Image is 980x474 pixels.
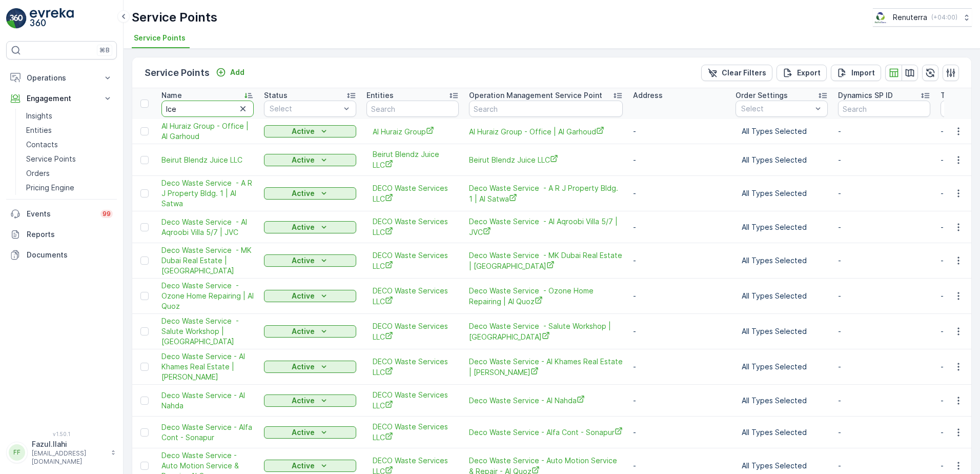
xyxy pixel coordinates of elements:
[628,144,730,176] td: -
[742,255,822,266] p: All Types Selected
[140,189,149,197] div: Toggle Row Selected
[161,245,254,276] a: Deco Waste Service - MK Dubai Real Estate | Umm Ramool
[6,8,27,29] img: logo
[161,316,254,347] span: Deco Waste Service - Salute Workshop | [GEOGRAPHIC_DATA]
[873,8,972,27] button: Renuterra(+04:00)
[628,314,730,349] td: -
[373,126,453,137] a: Al Huraiz Group
[22,152,117,166] a: Service Points
[373,286,453,307] a: DECO Waste Services LLC
[373,390,453,411] a: DECO Waste Services LLC
[134,33,186,43] span: Service Points
[373,149,453,170] span: Beirut Blendz Juice LLC
[742,222,822,232] p: All Types Selected
[831,65,881,81] button: Import
[140,156,149,164] div: Toggle Row Selected
[628,211,730,243] td: -
[469,183,623,204] a: Deco Waste Service - A R J Property Bldg. 1 | Al Satwa
[140,327,149,335] div: Toggle Row Selected
[161,316,254,347] a: Deco Waste Service - Salute Workshop | Khawaneej
[264,221,356,233] button: Active
[140,127,149,135] div: Toggle Row Selected
[851,68,875,78] p: Import
[373,183,453,204] span: DECO Waste Services LLC
[742,326,822,337] p: All Types Selected
[264,460,356,472] button: Active
[701,65,772,81] button: Clear Filters
[6,68,117,88] button: Operations
[469,321,623,342] span: Deco Waste Service - Salute Workshop | [GEOGRAPHIC_DATA]
[27,73,96,83] p: Operations
[838,255,930,266] p: -
[99,46,110,54] p: ⌘B
[32,439,106,449] p: Fazul.Ilahi
[27,229,113,240] p: Reports
[140,256,149,265] div: Toggle Row Selected
[373,422,453,443] a: DECO Waste Services LLC
[373,250,453,271] a: DECO Waste Services LLC
[628,279,730,314] td: -
[27,209,94,219] p: Events
[26,154,76,164] p: Service Points
[469,395,623,406] a: Deco Waste Service - Al Nahda
[132,9,217,26] p: Service Points
[741,104,812,114] p: Select
[161,217,254,238] span: Deco Waste Service - Al Aqroobi Villa 5/7 | JVC
[22,123,117,137] a: Entities
[292,461,315,471] p: Active
[161,178,254,209] a: Deco Waste Service - A R J Property Bldg. 1 | Al Satwa
[373,357,453,378] a: DECO Waste Services LLC
[628,176,730,211] td: -
[6,88,117,109] button: Engagement
[161,101,254,117] input: Search
[161,245,254,276] span: Deco Waste Service - MK Dubai Real Estate | [GEOGRAPHIC_DATA]
[161,422,254,443] span: Deco Waste Service - Alfa Cont - Sonapur
[264,361,356,373] button: Active
[264,290,356,302] button: Active
[161,155,254,165] a: Beirut Blendz Juice LLC
[742,427,822,438] p: All Types Selected
[161,281,254,311] a: Deco Waste Service - Ozone Home Repairing | Al Quoz
[140,363,149,371] div: Toggle Row Selected
[893,12,927,23] p: Renuterra
[292,396,315,406] p: Active
[628,385,730,417] td: -
[838,222,930,232] p: -
[140,292,149,300] div: Toggle Row Selected
[6,439,117,466] button: FFFazul.Ilahi[EMAIL_ADDRESS][DOMAIN_NAME]
[270,104,340,114] p: Select
[212,66,249,78] button: Add
[6,245,117,265] a: Documents
[838,90,893,101] p: Dynamics SP ID
[161,351,254,382] span: Deco Waste Service - Al Khames Real Estate | [PERSON_NAME]
[366,101,459,117] input: Search
[140,223,149,231] div: Toggle Row Selected
[6,224,117,245] a: Reports
[628,417,730,448] td: -
[22,181,117,195] a: Pricing Engine
[469,216,623,238] a: Deco Waste Service - Al Aqroobi Villa 5/7 | JVC
[32,449,106,466] p: [EMAIL_ADDRESS][DOMAIN_NAME]
[264,187,356,200] button: Active
[469,154,623,165] span: Beirut Blendz Juice LLC
[264,90,288,101] p: Status
[30,8,74,29] img: logo_light-DOdMpM7g.png
[9,444,25,461] div: FF
[838,126,930,136] p: -
[469,90,602,101] p: Operation Management Service Point
[838,326,930,337] p: -
[264,154,356,166] button: Active
[292,427,315,438] p: Active
[873,12,889,23] img: Screenshot_2024-07-26_at_13.33.01.png
[264,254,356,267] button: Active
[633,90,663,101] p: Address
[140,428,149,437] div: Toggle Row Selected
[264,426,356,439] button: Active
[26,111,52,121] p: Insights
[469,101,623,117] input: Search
